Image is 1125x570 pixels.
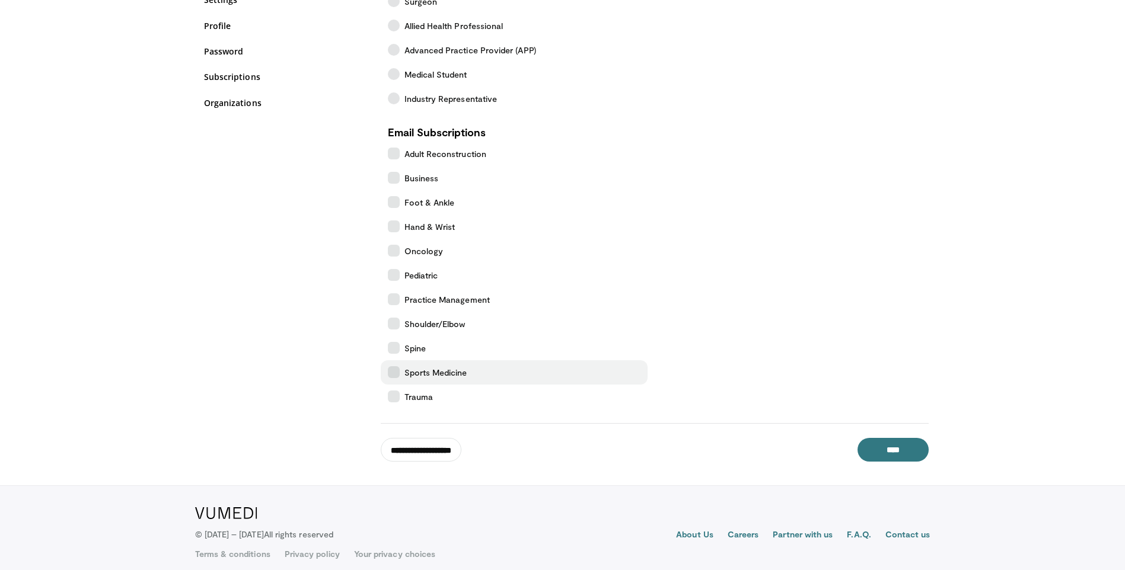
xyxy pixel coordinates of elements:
p: © [DATE] – [DATE] [195,529,334,540]
a: Careers [728,529,759,543]
span: All rights reserved [264,529,333,539]
span: Foot & Ankle [404,196,455,209]
span: Pediatric [404,269,438,281]
a: Subscriptions [204,71,370,83]
a: Profile [204,20,370,32]
a: Partner with us [773,529,833,543]
span: Advanced Practice Provider (APP) [404,44,536,56]
a: Privacy policy [285,548,340,560]
span: Industry Representative [404,92,498,105]
a: Organizations [204,97,370,109]
span: Shoulder/Elbow [404,318,466,330]
span: Medical Student [404,68,467,81]
span: Hand & Wrist [404,220,455,233]
span: Spine [404,342,426,354]
span: Oncology [404,245,444,257]
a: Terms & conditions [195,548,270,560]
span: Adult Reconstruction [404,148,486,160]
strong: Email Subscriptions [388,126,486,139]
span: Business [404,172,439,184]
span: Trauma [404,390,433,403]
a: F.A.Q. [847,529,871,543]
span: Allied Health Professional [404,20,503,32]
a: About Us [676,529,713,543]
img: VuMedi Logo [195,507,257,519]
a: Contact us [885,529,930,543]
span: Practice Management [404,293,490,306]
a: Password [204,45,370,57]
a: Your privacy choices [354,548,435,560]
span: Sports Medicine [404,366,467,379]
